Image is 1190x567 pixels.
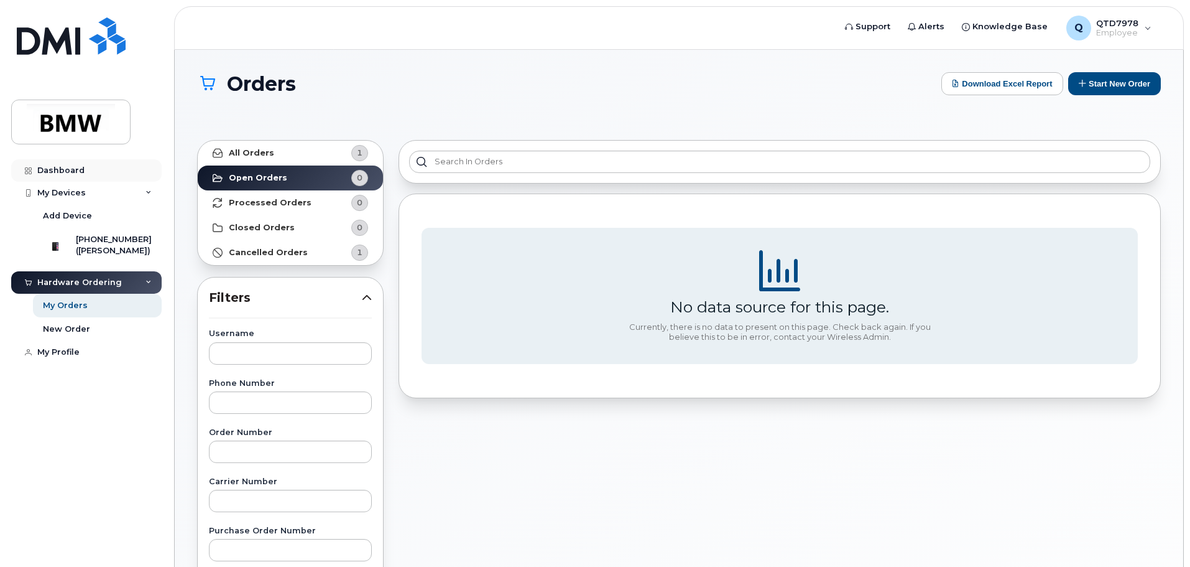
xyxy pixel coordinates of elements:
span: 0 [357,222,362,233]
label: Order Number [209,429,372,437]
input: Search in orders [409,151,1150,173]
span: Filters [209,289,362,307]
label: Username [209,330,372,338]
a: Open Orders0 [198,166,383,190]
strong: All Orders [229,148,274,158]
span: Orders [227,73,296,95]
a: Closed Orders0 [198,215,383,240]
a: Processed Orders0 [198,190,383,215]
button: Start New Order [1068,72,1161,95]
span: 0 [357,172,362,184]
div: Currently, there is no data to present on this page. Check back again. If you believe this to be ... [624,322,935,342]
span: 1 [357,147,362,159]
span: 0 [357,197,362,209]
button: Download Excel Report [941,72,1063,95]
iframe: Messenger Launcher [1136,513,1181,558]
strong: Closed Orders [229,223,295,233]
label: Carrier Number [209,478,372,486]
strong: Processed Orders [229,198,311,208]
span: 1 [357,246,362,258]
strong: Cancelled Orders [229,248,308,258]
a: All Orders1 [198,141,383,166]
label: Phone Number [209,380,372,388]
a: Cancelled Orders1 [198,240,383,265]
label: Purchase Order Number [209,527,372,535]
strong: Open Orders [229,173,287,183]
div: No data source for this page. [670,298,889,316]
